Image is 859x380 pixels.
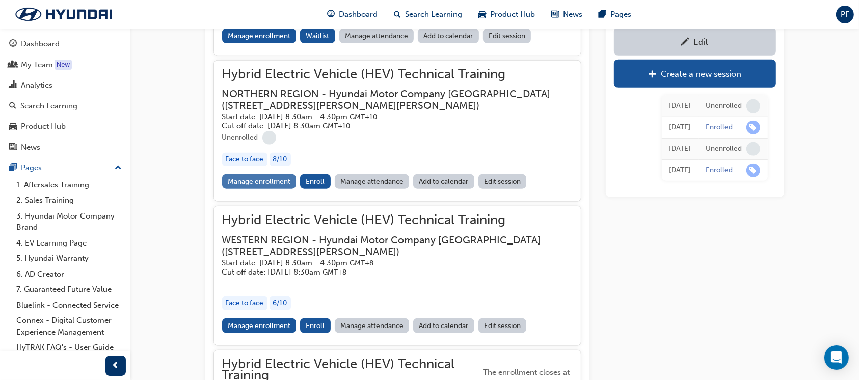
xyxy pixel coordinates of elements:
[413,318,474,333] a: Add to calendar
[12,266,126,282] a: 6. AD Creator
[222,153,267,167] div: Face to face
[706,144,742,154] div: Unenrolled
[335,174,410,189] a: Manage attendance
[222,214,573,226] span: Hybrid Electric Vehicle (HEV) Technical Training
[551,8,559,21] span: news-icon
[746,142,760,156] span: learningRecordVerb_NONE-icon
[222,234,556,258] h3: WESTERN REGION - Hyundai Motor Company [GEOGRAPHIC_DATA] ( [STREET_ADDRESS][PERSON_NAME] )
[300,174,331,189] button: Enroll
[222,112,556,122] h5: Start date: [DATE] 8:30am - 4:30pm
[300,318,331,333] button: Enroll
[222,267,556,277] h5: Cut off date: [DATE] 8:30am
[4,56,126,74] a: My Team
[21,142,40,153] div: News
[335,318,410,333] a: Manage attendance
[669,122,691,133] div: Fri Jul 04 2025 08:53:07 GMT+1000 (Australian Eastern Standard Time)
[306,321,325,330] span: Enroll
[222,258,556,268] h5: Start date: [DATE] 8:30am - 4:30pm
[4,33,126,158] button: DashboardMy TeamAnalyticsSearch LearningProduct HubNews
[327,8,335,21] span: guage-icon
[12,193,126,208] a: 2. Sales Training
[661,69,741,79] div: Create a new session
[4,158,126,177] button: Pages
[478,174,527,189] a: Edit session
[405,9,462,20] span: Search Learning
[9,81,17,90] span: chart-icon
[9,102,16,111] span: search-icon
[746,99,760,113] span: learningRecordVerb_NONE-icon
[300,29,335,43] button: Waitlist
[9,61,17,70] span: people-icon
[12,208,126,235] a: 3. Hyundai Motor Company Brand
[610,9,631,20] span: Pages
[9,122,17,131] span: car-icon
[112,360,120,372] span: prev-icon
[9,143,17,152] span: news-icon
[706,101,742,111] div: Unenrolled
[222,69,573,194] button: Hybrid Electric Vehicle (HEV) Technical TrainingNORTHERN REGION - Hyundai Motor Company [GEOGRAPH...
[339,29,414,43] a: Manage attendance
[706,123,733,132] div: Enrolled
[21,79,52,91] div: Analytics
[4,138,126,157] a: News
[563,9,582,20] span: News
[681,38,690,48] span: pencil-icon
[483,29,531,43] a: Edit session
[478,8,486,21] span: car-icon
[222,133,258,143] div: Unenrolled
[394,8,401,21] span: search-icon
[339,9,378,20] span: Dashboard
[323,268,347,277] span: Australian Western Standard Time GMT+8
[21,38,60,50] div: Dashboard
[319,4,386,25] a: guage-iconDashboard
[9,40,17,49] span: guage-icon
[4,76,126,95] a: Analytics
[55,60,72,70] div: Tooltip anchor
[4,97,126,116] a: Search Learning
[599,8,606,21] span: pages-icon
[746,121,760,134] span: learningRecordVerb_ENROLL-icon
[12,251,126,266] a: 5. Hyundai Warranty
[270,153,291,167] div: 8 / 10
[4,35,126,53] a: Dashboard
[490,9,535,20] span: Product Hub
[350,259,374,267] span: Australian Western Standard Time GMT+8
[648,70,657,80] span: plus-icon
[222,29,297,43] a: Manage enrollment
[9,164,17,173] span: pages-icon
[222,214,573,337] button: Hybrid Electric Vehicle (HEV) Technical TrainingWESTERN REGION - Hyundai Motor Company [GEOGRAPHI...
[669,165,691,176] div: Thu Jul 03 2025 15:59:07 GMT+1000 (Australian Eastern Standard Time)
[5,4,122,25] img: Trak
[614,60,776,88] a: Create a new session
[12,177,126,193] a: 1. Aftersales Training
[12,297,126,313] a: Bluelink - Connected Service
[323,122,351,130] span: Australian Eastern Standard Time GMT+10
[222,88,556,112] h3: NORTHERN REGION - Hyundai Motor Company [GEOGRAPHIC_DATA] ( [STREET_ADDRESS][PERSON_NAME][PERSON_...
[669,143,691,155] div: Thu Jul 03 2025 16:00:41 GMT+1000 (Australian Eastern Standard Time)
[21,121,66,132] div: Product Hub
[841,9,849,20] span: PF
[222,174,297,189] a: Manage enrollment
[222,69,573,80] span: Hybrid Electric Vehicle (HEV) Technical Training
[543,4,590,25] a: news-iconNews
[824,345,849,370] div: Open Intercom Messenger
[418,29,479,43] a: Add to calendar
[222,121,556,131] h5: Cut off date: [DATE] 8:30am
[12,340,126,356] a: HyTRAK FAQ's - User Guide
[12,282,126,297] a: 7. Guaranteed Future Value
[4,117,126,136] a: Product Hub
[350,113,378,121] span: Australian Eastern Standard Time GMT+10
[270,296,291,310] div: 6 / 10
[21,162,42,174] div: Pages
[746,164,760,177] span: learningRecordVerb_ENROLL-icon
[306,32,329,40] span: Waitlist
[222,318,297,333] a: Manage enrollment
[669,100,691,112] div: Fri Jul 04 2025 08:53:48 GMT+1000 (Australian Eastern Standard Time)
[470,4,543,25] a: car-iconProduct Hub
[306,177,325,186] span: Enroll
[706,166,733,175] div: Enrolled
[20,100,77,112] div: Search Learning
[481,367,573,378] span: The enrollment closes at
